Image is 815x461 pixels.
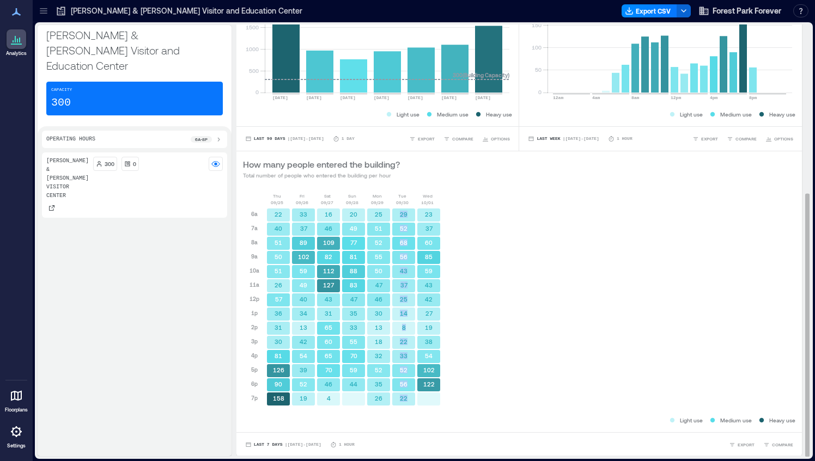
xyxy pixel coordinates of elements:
p: 0 [133,159,136,168]
text: 52 [375,366,382,373]
button: COMPARE [441,133,476,144]
span: OPTIONS [774,136,793,142]
text: 13 [300,324,307,331]
p: 6p [251,379,258,388]
p: 6a - 8p [195,136,208,143]
p: Light use [397,110,419,119]
text: 19 [300,395,307,402]
text: 22 [275,211,282,218]
text: 109 [323,239,334,246]
button: COMPARE [725,133,759,144]
text: 20 [350,211,357,218]
text: 55 [350,338,357,345]
p: 9a [251,252,258,261]
text: 51 [275,267,282,274]
button: OPTIONS [763,133,795,144]
span: EXPORT [701,136,718,142]
text: 46 [325,380,332,388]
text: 39 [300,366,307,373]
text: 29 [400,211,407,218]
p: 11a [250,280,259,289]
p: 1p [251,309,258,317]
text: 30 [275,338,282,345]
text: 44 [350,380,357,388]
p: 1 Hour [339,441,355,448]
span: COMPARE [452,136,473,142]
text: 52 [400,225,407,232]
p: Floorplans [5,407,28,413]
text: 55 [375,253,382,260]
text: 22 [400,338,407,345]
text: 43 [425,281,433,288]
p: Medium use [437,110,469,119]
p: 09/29 [371,199,384,206]
p: 10a [250,266,259,275]
p: Light use [680,416,703,425]
p: How many people entered the building? [243,158,400,171]
text: 43 [325,296,332,303]
text: 47 [375,281,382,288]
text: 127 [323,281,334,288]
text: [DATE] [441,95,457,100]
button: Last 7 Days |[DATE]-[DATE] [243,439,324,450]
text: 8 [402,324,405,331]
text: 82 [325,253,332,260]
text: 54 [300,352,307,359]
button: Last Week |[DATE]-[DATE] [526,133,601,144]
span: EXPORT [738,441,755,448]
p: [PERSON_NAME] & [PERSON_NAME] Visitor and Education Center [71,5,302,16]
p: Wed [423,193,433,199]
text: [DATE] [272,95,288,100]
tspan: 0 [538,89,542,95]
text: 14 [400,310,407,317]
text: 60 [425,239,433,246]
text: 54 [425,352,433,359]
p: Total number of people who entered the building per hour [243,171,400,180]
text: 60 [325,338,332,345]
text: 36 [275,310,282,317]
text: 26 [275,281,282,288]
text: 56 [400,380,407,388]
span: Forest Park Forever [713,5,781,16]
text: 33 [400,352,407,359]
text: 19 [425,324,433,331]
text: 46 [325,225,332,232]
tspan: 150 [532,22,542,28]
text: 33 [350,324,357,331]
text: 37 [400,281,407,288]
text: [DATE] [475,95,491,100]
text: 31 [325,310,332,317]
p: Heavy use [769,416,795,425]
p: 7a [251,224,258,232]
text: 122 [423,380,434,388]
text: 42 [425,296,433,303]
p: Tue [398,193,406,199]
text: 13 [375,324,382,331]
p: 1 Hour [617,136,632,142]
p: Heavy use [486,110,512,119]
text: 8pm [749,95,757,100]
text: 59 [300,267,307,274]
p: 09/27 [321,199,333,206]
span: COMPARE [735,136,757,142]
a: Analytics [3,26,30,60]
text: 90 [275,380,282,388]
text: 51 [275,239,282,246]
text: 27 [425,310,433,317]
text: 102 [297,253,309,260]
text: 49 [350,225,357,232]
p: 09/26 [296,199,308,206]
text: 102 [423,366,434,373]
text: 46 [375,296,382,303]
tspan: 100 [532,44,542,51]
tspan: 1000 [246,46,259,52]
text: 4pm [710,95,718,100]
button: EXPORT [407,133,437,144]
p: Analytics [6,50,27,57]
text: 47 [350,296,357,303]
text: 25 [375,211,382,218]
p: 10/01 [421,199,434,206]
p: 5p [251,365,258,374]
p: 09/30 [396,199,409,206]
p: [PERSON_NAME] & [PERSON_NAME] Visitor Center [46,157,89,200]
